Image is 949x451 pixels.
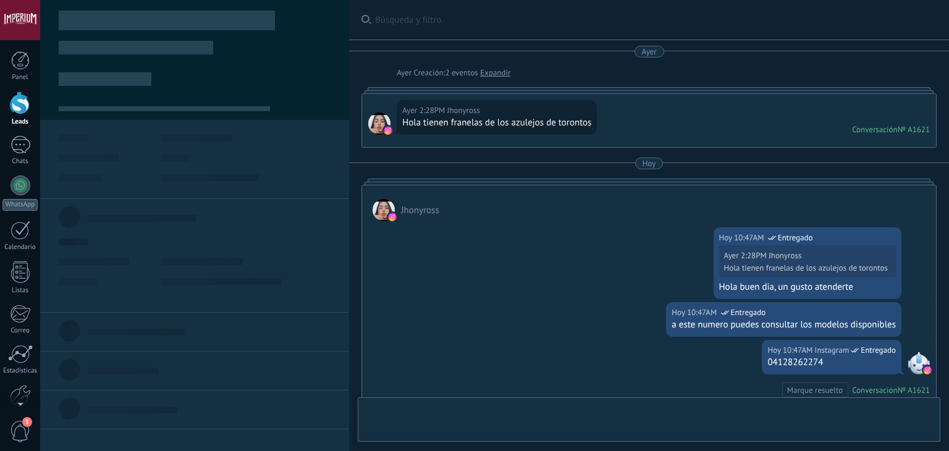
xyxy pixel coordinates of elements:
[719,232,766,244] div: Hoy 10:47AM
[384,126,392,135] img: instagram.svg
[445,67,478,79] span: 2 eventos
[672,306,719,319] div: Hoy 10:47AM
[719,281,896,293] div: Hola buen dia, un gusto atenderte
[375,14,937,26] span: Búsqueda y filtro
[898,124,930,135] div: № A1621
[2,199,38,211] div: WhatsApp
[908,352,930,374] span: Instagram
[724,251,769,261] div: Ayer 2:28PM
[2,158,38,166] div: Chats
[401,204,439,216] span: Jhonyross
[767,344,814,356] div: Hoy 10:47AM
[643,158,656,169] div: Hoy
[373,199,395,221] span: Jhonyross
[368,112,390,135] span: Jhonyross
[397,67,413,79] div: Ayer
[898,385,930,395] div: № A1621
[852,124,898,135] div: Conversación
[861,344,896,356] span: Entregado
[787,384,843,396] div: Marque resuelto
[2,287,38,295] div: Listas
[2,367,38,375] div: Estadísticas
[447,104,480,117] span: Jhonyross
[2,243,38,251] div: Calendario
[778,232,813,244] span: Entregado
[769,250,801,261] span: Jhonyross
[767,356,896,369] div: 04128262274
[388,213,397,221] img: instagram.svg
[397,67,510,79] div: Creación:
[731,306,766,319] span: Entregado
[642,46,657,57] div: Ayer
[402,104,447,117] div: Ayer 2:28PM
[852,385,898,395] div: Conversación
[2,327,38,335] div: Correo
[22,417,32,427] span: 3
[672,319,896,331] div: a este numero puedes consultar los modelos disponibles
[402,117,591,129] div: Hola tienen franelas de los azulejos de torontos
[2,118,38,126] div: Leads
[724,263,888,273] div: Hola tienen franelas de los azulejos de torontos
[2,74,38,82] div: Panel
[923,366,932,374] img: instagram.svg
[815,344,850,356] span: Instagram
[480,67,510,79] a: Expandir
